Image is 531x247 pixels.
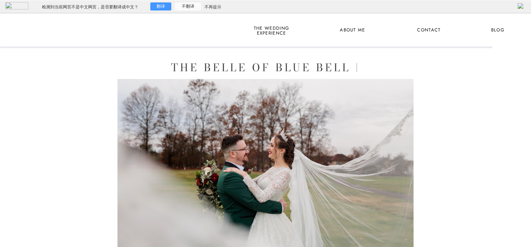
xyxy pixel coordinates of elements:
a: 不再提示 [204,4,221,10]
pt: 检测到当前网页不是中文网页，是否要翻译成中文？ [42,4,138,10]
h1: The Belle of Blue Bell | [PERSON_NAME] and [PERSON_NAME] [126,58,405,96]
img: logo.png [5,2,28,9]
img: close.png [518,3,524,9]
a: the wedding experience [252,26,290,35]
a: Blog [485,26,511,35]
div: 翻译 [150,2,171,10]
a: Contact [416,26,442,35]
a: About Me [336,26,369,35]
div: 不翻译 [175,2,201,10]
